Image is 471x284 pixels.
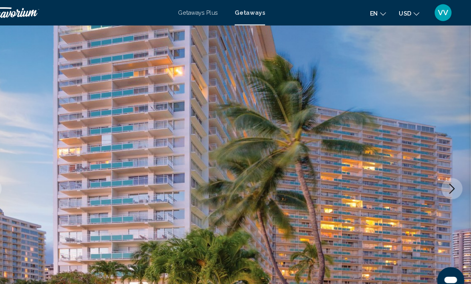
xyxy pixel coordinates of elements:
[403,10,415,16] span: USD
[376,10,383,16] span: en
[8,168,28,188] button: Previous image
[440,8,449,16] span: VV
[376,7,391,18] button: Change language
[443,168,463,188] button: Next image
[434,4,455,20] button: User Menu
[439,252,465,278] iframe: Кнопка запуска окна обмена сообщениями
[16,4,186,20] a: Travorium
[248,9,277,15] a: Getaways
[403,7,422,18] button: Change currency
[194,9,232,15] a: Getaways Plus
